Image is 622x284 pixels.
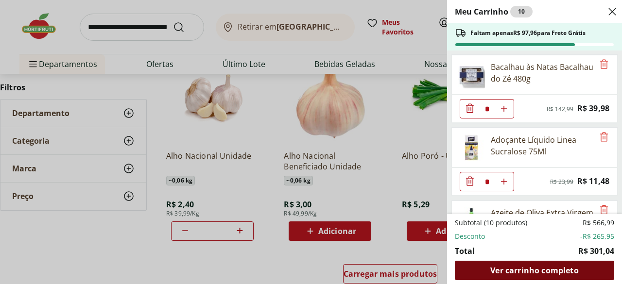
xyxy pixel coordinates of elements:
[577,175,609,188] span: R$ 11,48
[455,218,527,228] span: Subtotal (10 produtos)
[470,29,586,37] span: Faltam apenas R$ 97,96 para Frete Grátis
[458,134,485,161] img: Principal
[598,59,610,70] button: Remove
[491,61,594,84] div: Bacalhau às Natas Bacalhau do Zé 480g
[494,99,514,118] button: Aumentar Quantidade
[583,218,614,228] span: R$ 566,99
[455,6,533,17] h2: Meu Carrinho
[510,6,533,17] div: 10
[455,261,614,280] a: Ver carrinho completo
[490,267,578,274] span: Ver carrinho completo
[460,99,480,118] button: Diminuir Quantidade
[550,178,573,186] span: R$ 23,99
[491,207,594,230] div: Azeite de Oliva Extra Virgem [PERSON_NAME] 500ml
[458,207,485,234] img: Principal
[578,245,614,257] span: R$ 301,04
[598,132,610,143] button: Remove
[455,245,475,257] span: Total
[480,172,494,191] input: Quantidade Atual
[547,105,573,113] span: R$ 142,99
[480,100,494,118] input: Quantidade Atual
[491,134,594,157] div: Adoçante Líquido Linea Sucralose 75Ml
[598,204,610,216] button: Remove
[494,172,514,191] button: Aumentar Quantidade
[460,172,480,191] button: Diminuir Quantidade
[577,102,609,115] span: R$ 39,98
[455,232,485,241] span: Desconto
[580,232,614,241] span: -R$ 265,95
